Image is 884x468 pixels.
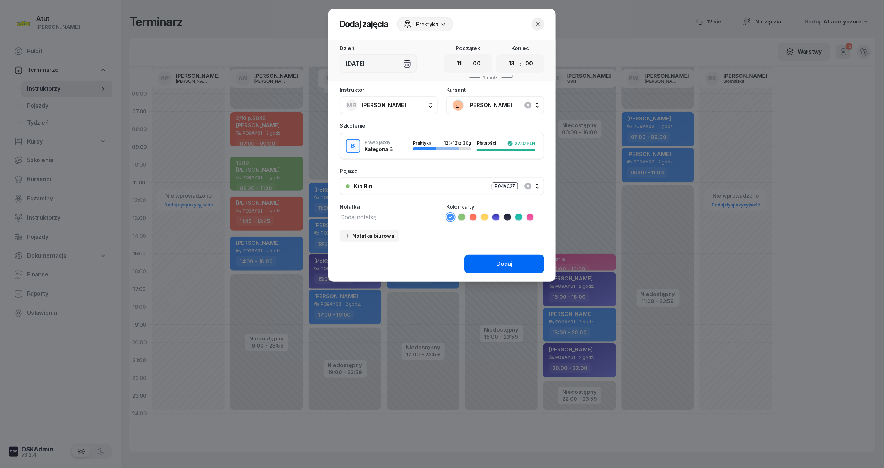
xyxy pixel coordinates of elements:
[448,140,459,146] span: (+12)
[340,230,399,242] button: Notatka biurowa
[345,233,394,239] div: Notatka biurowa
[492,182,518,190] div: PO4VC27
[362,102,406,108] span: [PERSON_NAME]
[477,141,500,146] div: Płatności
[416,20,438,28] span: Praktyka
[340,96,438,114] button: MR[PERSON_NAME]
[340,133,544,159] button: BPrawo jazdyKategoria BPraktyka12(+12)z 30gPłatności2740 PLN
[340,18,388,30] h2: Dodaj zajęcia
[413,140,431,146] span: Praktyka
[354,183,372,189] div: Kia Rio
[464,255,544,273] button: Dodaj
[468,101,538,110] span: [PERSON_NAME]
[444,141,471,145] div: 12 z 30g
[468,59,469,68] div: :
[520,59,521,68] div: :
[507,141,535,146] div: 2740 PLN
[496,259,512,269] div: Dodaj
[347,102,357,108] span: MR
[340,177,544,195] button: Kia RioPO4VC27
